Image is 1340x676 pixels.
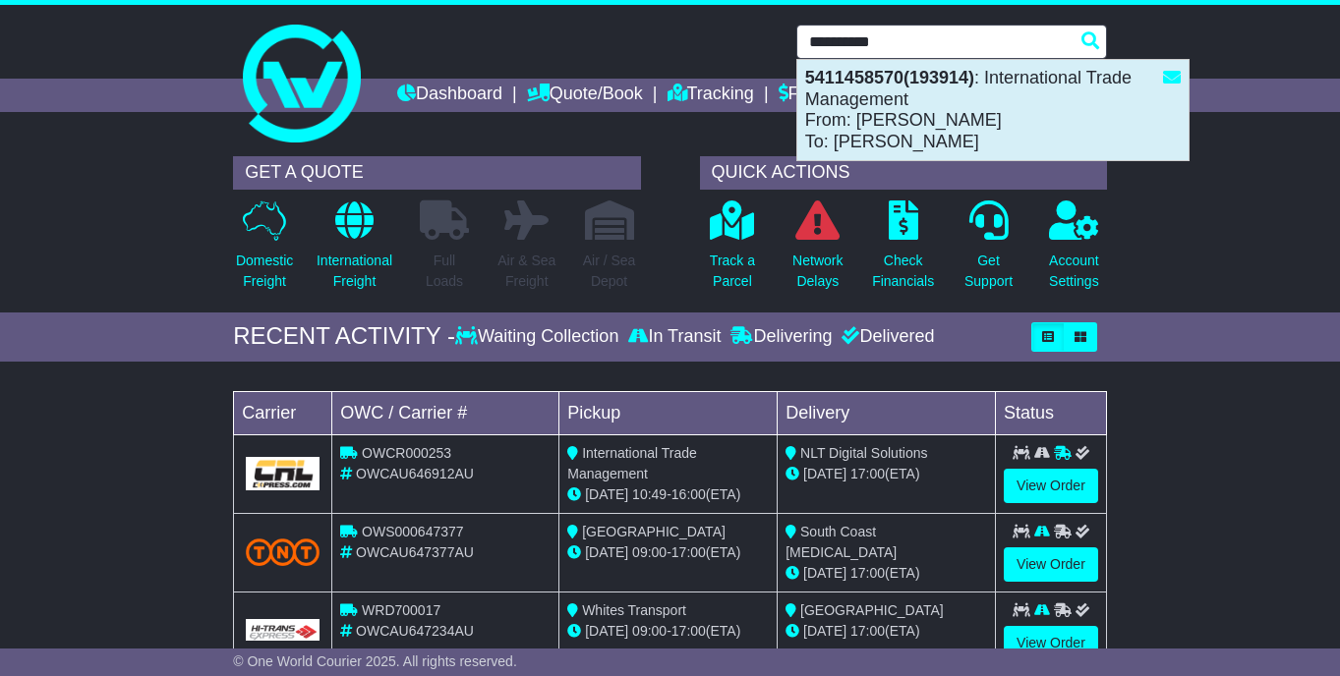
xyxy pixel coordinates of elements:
[585,486,628,502] span: [DATE]
[964,251,1013,292] p: Get Support
[559,391,778,434] td: Pickup
[786,524,897,560] span: South Coast [MEDICAL_DATA]
[792,251,843,292] p: Network Delays
[583,251,636,292] p: Air / Sea Depot
[671,623,706,639] span: 17:00
[1004,547,1098,582] a: View Order
[233,322,455,351] div: RECENT ACTIVITY -
[246,457,320,490] img: GetCarrierServiceLogo
[585,544,628,560] span: [DATE]
[837,326,934,348] div: Delivered
[805,68,974,87] strong: 5411458570(193914)
[234,391,332,434] td: Carrier
[700,156,1107,190] div: QUICK ACTIONS
[803,466,846,481] span: [DATE]
[356,466,474,481] span: OWCAU646912AU
[872,251,934,292] p: Check Financials
[246,619,320,641] img: GetCarrierServiceLogo
[567,621,769,642] div: - (ETA)
[803,623,846,639] span: [DATE]
[623,326,726,348] div: In Transit
[850,565,885,581] span: 17:00
[800,602,944,618] span: [GEOGRAPHIC_DATA]
[850,623,885,639] span: 17:00
[1004,469,1098,503] a: View Order
[236,251,293,292] p: Domestic Freight
[671,486,706,502] span: 16:00
[779,79,868,112] a: Financials
[362,524,464,539] span: OWS000647377
[527,79,643,112] a: Quote/Book
[567,542,769,563] div: - (ETA)
[786,621,987,642] div: (ETA)
[710,251,755,292] p: Track a Parcel
[791,199,844,303] a: NetworkDelays
[585,623,628,639] span: [DATE]
[362,602,440,618] span: WRD700017
[726,326,837,348] div: Delivering
[632,623,667,639] span: 09:00
[356,623,474,639] span: OWCAU647234AU
[996,391,1107,434] td: Status
[1049,251,1099,292] p: Account Settings
[1004,626,1098,660] a: View Order
[797,60,1189,160] div: : International Trade Management From: [PERSON_NAME] To: [PERSON_NAME]
[786,464,987,484] div: (ETA)
[567,484,769,505] div: - (ETA)
[582,524,726,539] span: [GEOGRAPHIC_DATA]
[963,199,1014,303] a: GetSupport
[233,156,640,190] div: GET A QUOTE
[1048,199,1100,303] a: AccountSettings
[235,199,294,303] a: DomesticFreight
[671,544,706,560] span: 17:00
[786,563,987,584] div: (ETA)
[362,445,451,461] span: OWCR000253
[803,565,846,581] span: [DATE]
[800,445,927,461] span: NLT Digital Solutions
[850,466,885,481] span: 17:00
[420,251,469,292] p: Full Loads
[871,199,935,303] a: CheckFinancials
[332,391,559,434] td: OWC / Carrier #
[567,445,697,481] span: International Trade Management
[317,251,392,292] p: International Freight
[668,79,754,112] a: Tracking
[316,199,393,303] a: InternationalFreight
[778,391,996,434] td: Delivery
[356,544,474,560] span: OWCAU647377AU
[632,486,667,502] span: 10:49
[397,79,502,112] a: Dashboard
[246,538,320,565] img: TNT_Domestic.png
[632,544,667,560] span: 09:00
[233,653,517,669] span: © One World Courier 2025. All rights reserved.
[455,326,623,348] div: Waiting Collection
[709,199,756,303] a: Track aParcel
[582,602,686,618] span: Whites Transport
[497,251,555,292] p: Air & Sea Freight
